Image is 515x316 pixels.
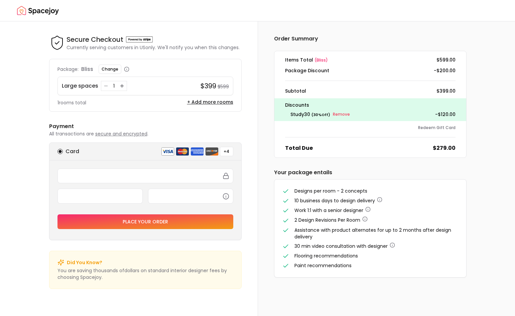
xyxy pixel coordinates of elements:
[436,88,456,94] dd: $399.00
[294,243,388,249] span: 30 min video consultation with designer
[119,83,125,89] button: Increase quantity for Large spaces
[95,130,147,137] span: secure and encrypted
[57,267,233,281] p: You are saving thousands of dollar s on standard interior designer fees by choosing Spacejoy.
[436,57,456,63] dd: $599.00
[17,4,59,17] img: Spacejoy Logo
[285,67,329,74] dt: Package Discount
[285,144,313,152] dt: Total Due
[187,99,233,105] button: + Add more rooms
[294,227,451,240] span: Assistance with product alternates for up to 2 months after design delivery
[49,122,242,130] h6: Payment
[311,112,330,117] small: ( 30 % Off)
[126,36,153,42] img: Powered by stripe
[314,57,328,63] span: ( bliss )
[294,197,375,204] span: 10 business days to design delivery
[103,83,109,89] button: Decrease quantity for Large spaces
[294,262,352,269] span: Paint recommendations
[111,83,117,89] div: 1
[435,110,456,118] p: - $120.00
[418,125,456,130] button: Redeem Gift Card
[62,82,98,90] p: Large spaces
[176,147,189,156] img: mastercard
[218,83,229,90] small: $599
[190,147,204,156] img: american express
[294,207,363,214] span: Work 1:1 with a senior designer
[274,35,467,43] h6: Order Summary
[57,99,86,106] p: 1 rooms total
[294,252,358,259] span: Flooring recommendations
[62,193,138,199] iframe: Secure expiration date input frame
[285,57,328,63] dt: Items Total
[290,111,310,118] span: study30
[285,88,306,94] dt: Subtotal
[152,193,229,199] iframe: Secure CVC input frame
[57,214,233,229] button: Place your order
[333,112,350,117] small: Remove
[67,259,102,266] p: Did You Know?
[17,4,59,17] a: Spacejoy
[49,130,242,137] p: All transactions are .
[274,169,467,177] h6: Your package entails
[294,188,367,194] span: Designs per room - 2 concepts
[201,81,216,91] h4: $399
[67,44,240,51] p: Currently serving customers in US only. We'll notify you when this changes.
[434,67,456,74] dd: -$200.00
[66,147,79,155] h6: Card
[81,65,93,73] p: bliss
[57,66,79,73] p: Package:
[67,35,123,44] h4: Secure Checkout
[62,173,229,179] iframe: Secure card number input frame
[294,217,360,223] span: 2 Design Revisions Per Room
[220,147,233,156] button: +4
[161,147,174,156] img: visa
[433,144,456,152] dd: $279.00
[205,147,219,156] img: discover
[285,101,456,109] p: Discounts
[99,65,121,74] button: Change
